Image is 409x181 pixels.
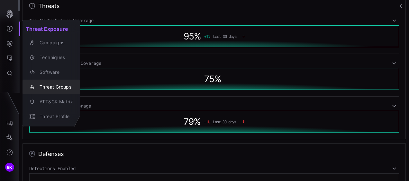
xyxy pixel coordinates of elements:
[23,109,80,124] button: Threat Profile
[23,80,80,94] button: Threat Groups
[36,39,73,47] div: Campaigns
[36,54,73,62] div: Techniques
[36,83,73,91] div: Threat Groups
[23,50,80,65] button: Techniques
[23,22,80,35] h2: Threat Exposure
[36,98,73,106] div: ATT&CK Matrix
[23,35,80,50] button: Campaigns
[36,113,73,121] div: Threat Profile
[23,65,80,80] button: Software
[36,68,73,76] div: Software
[23,94,80,109] button: ATT&CK Matrix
